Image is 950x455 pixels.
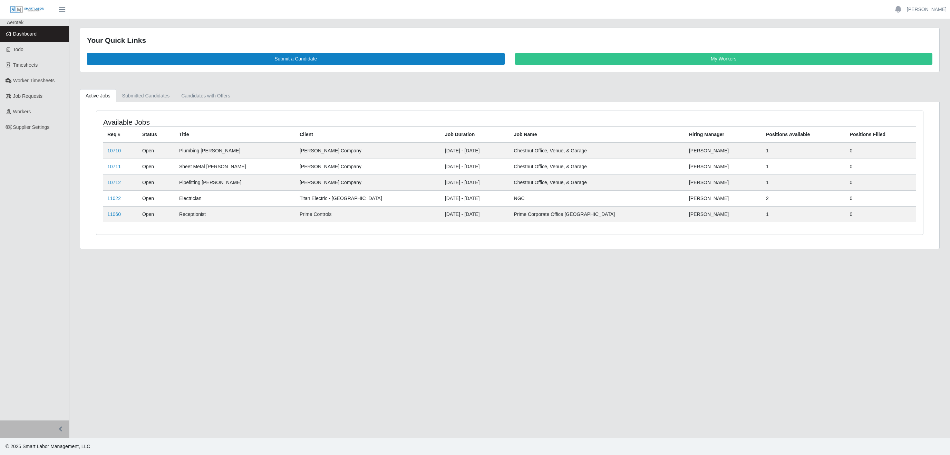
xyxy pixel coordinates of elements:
span: Workers [13,109,31,114]
img: SLM Logo [10,6,44,13]
th: Job Duration [441,126,510,143]
span: Timesheets [13,62,38,68]
td: 0 [846,143,916,159]
td: 2 [762,190,846,206]
a: [PERSON_NAME] [907,6,947,13]
td: Electrician [175,190,295,206]
span: Job Requests [13,93,43,99]
td: 1 [762,206,846,222]
td: Open [138,159,175,174]
a: 10710 [107,148,121,153]
td: 0 [846,190,916,206]
td: Chestnut Office, Venue, & Garage [510,174,685,190]
td: Titan Electric - [GEOGRAPHIC_DATA] [295,190,441,206]
span: Supplier Settings [13,124,50,130]
a: Submitted Candidates [116,89,176,103]
a: Candidates with Offers [175,89,236,103]
h4: Available Jobs [103,118,436,126]
td: Open [138,143,175,159]
th: Job Name [510,126,685,143]
th: Req # [103,126,138,143]
th: Title [175,126,295,143]
td: [PERSON_NAME] Company [295,174,441,190]
td: 0 [846,206,916,222]
td: Pipefitting [PERSON_NAME] [175,174,295,190]
td: [PERSON_NAME] [685,159,762,174]
a: Submit a Candidate [87,53,505,65]
td: Plumbing [PERSON_NAME] [175,143,295,159]
a: 10712 [107,180,121,185]
span: Aerotek [7,20,23,25]
td: [DATE] - [DATE] [441,206,510,222]
th: Status [138,126,175,143]
span: Todo [13,47,23,52]
td: [PERSON_NAME] Company [295,143,441,159]
th: Positions Filled [846,126,916,143]
div: Your Quick Links [87,35,932,46]
span: Worker Timesheets [13,78,55,83]
td: [PERSON_NAME] Company [295,159,441,174]
a: Active Jobs [80,89,116,103]
a: My Workers [515,53,933,65]
td: Open [138,206,175,222]
td: [DATE] - [DATE] [441,143,510,159]
td: [DATE] - [DATE] [441,174,510,190]
span: Dashboard [13,31,37,37]
td: [DATE] - [DATE] [441,190,510,206]
th: Client [295,126,441,143]
th: Hiring Manager [685,126,762,143]
td: [PERSON_NAME] [685,174,762,190]
td: [PERSON_NAME] [685,206,762,222]
td: Prime Corporate Office [GEOGRAPHIC_DATA] [510,206,685,222]
th: Positions Available [762,126,846,143]
span: © 2025 Smart Labor Management, LLC [6,444,90,449]
a: 10711 [107,164,121,169]
td: NGC [510,190,685,206]
td: Sheet Metal [PERSON_NAME] [175,159,295,174]
td: Chestnut Office, Venue, & Garage [510,159,685,174]
a: 11060 [107,211,121,217]
td: [PERSON_NAME] [685,143,762,159]
td: Open [138,174,175,190]
td: [DATE] - [DATE] [441,159,510,174]
td: Receptionist [175,206,295,222]
a: 11022 [107,196,121,201]
td: 1 [762,159,846,174]
td: 0 [846,174,916,190]
td: [PERSON_NAME] [685,190,762,206]
td: 1 [762,143,846,159]
td: 0 [846,159,916,174]
td: Prime Controls [295,206,441,222]
td: Open [138,190,175,206]
td: 1 [762,174,846,190]
td: Chestnut Office, Venue, & Garage [510,143,685,159]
